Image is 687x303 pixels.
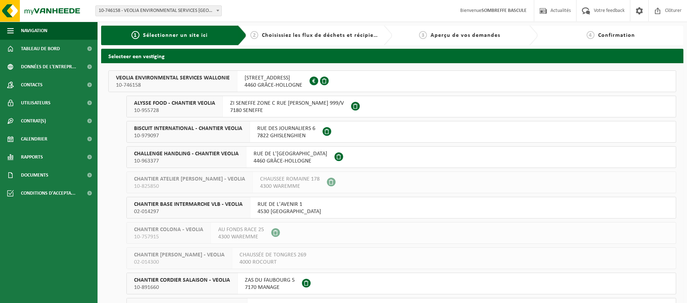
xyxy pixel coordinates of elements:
[116,82,230,89] span: 10-746158
[258,201,321,208] span: RUE DE L'AVENIR 1
[134,132,242,139] span: 10-979097
[250,31,258,39] span: 2
[134,259,225,266] span: 02-014300
[134,226,203,233] span: CHANTIER COLONA - VEOLIA
[21,22,47,40] span: Navigation
[134,251,225,259] span: CHANTIER [PERSON_NAME] - VEOLIA
[245,74,302,82] span: [STREET_ADDRESS]
[134,233,203,241] span: 10-757915
[21,58,76,76] span: Données de l'entrepr...
[230,100,344,107] span: ZI SENEFFE ZONE C RUE [PERSON_NAME] 999/V
[254,150,327,157] span: RUE DE L'[GEOGRAPHIC_DATA]
[134,176,245,183] span: CHANTIER ATELIER [PERSON_NAME] - VEOLIA
[134,157,239,165] span: 10-963377
[134,208,243,215] span: 02-014297
[108,70,676,92] button: VEOLIA ENVIRONMENTAL SERVICES WALLONIE 10-746158 [STREET_ADDRESS]4460 GRÂCE-HOLLOGNE
[230,107,344,114] span: 7180 SENEFFE
[131,31,139,39] span: 1
[260,176,320,183] span: CHAUSSEE ROMAINE 178
[598,33,635,38] span: Confirmation
[21,166,48,184] span: Documents
[257,132,315,139] span: 7822 GHISLENGHIEN
[95,5,222,16] span: 10-746158 - VEOLIA ENVIRONMENTAL SERVICES WALLONIE - GRÂCE-HOLLOGNE
[126,273,676,294] button: CHANTIER CORDIER SALAISON - VEOLIA 10-891660 ZAS DU FAUBOURG 57170 MANAGE
[96,6,221,16] span: 10-746158 - VEOLIA ENVIRONMENTAL SERVICES WALLONIE - GRÂCE-HOLLOGNE
[481,8,527,13] strong: SOMBREFFE BASCULE
[134,125,242,132] span: BISCUIT INTERNATIONAL - CHANTIER VEOLIA
[218,226,264,233] span: AU FONDS RACE 25
[126,197,676,218] button: CHANTIER BASE INTERMARCHE VLB - VEOLIA 02-014297 RUE DE L'AVENIR 14530 [GEOGRAPHIC_DATA]
[218,233,264,241] span: 4300 WAREMME
[126,121,676,143] button: BISCUIT INTERNATIONAL - CHANTIER VEOLIA 10-979097 RUE DES JOURNALIERS 67822 GHISLENGHIEN
[260,183,320,190] span: 4300 WAREMME
[143,33,208,38] span: Sélectionner un site ici
[126,96,676,117] button: ALYSSE FOOD - CHANTIER VEOLIA 10-955728 ZI SENEFFE ZONE C RUE [PERSON_NAME] 999/V7180 SENEFFE
[21,184,75,202] span: Conditions d'accepta...
[419,31,427,39] span: 3
[431,33,500,38] span: Aperçu de vos demandes
[134,277,230,284] span: CHANTIER CORDIER SALAISON - VEOLIA
[262,33,382,38] span: Choisissiez les flux de déchets et récipients
[587,31,595,39] span: 4
[21,130,47,148] span: Calendrier
[134,201,243,208] span: CHANTIER BASE INTERMARCHE VLB - VEOLIA
[245,277,295,284] span: ZAS DU FAUBOURG 5
[134,100,215,107] span: ALYSSE FOOD - CHANTIER VEOLIA
[21,148,43,166] span: Rapports
[239,251,306,259] span: CHAUSSÉE DE TONGRES 269
[21,40,60,58] span: Tableau de bord
[245,284,295,291] span: 7170 MANAGE
[258,208,321,215] span: 4530 [GEOGRAPHIC_DATA]
[254,157,327,165] span: 4460 GRÂCE-HOLLOGNE
[21,76,43,94] span: Contacts
[257,125,315,132] span: RUE DES JOURNALIERS 6
[116,74,230,82] span: VEOLIA ENVIRONMENTAL SERVICES WALLONIE
[134,150,239,157] span: CHALLENGE HANDLING - CHANTIER VEOLIA
[21,112,46,130] span: Contrat(s)
[21,94,51,112] span: Utilisateurs
[126,146,676,168] button: CHALLENGE HANDLING - CHANTIER VEOLIA 10-963377 RUE DE L'[GEOGRAPHIC_DATA]4460 GRÂCE-HOLLOGNE
[134,183,245,190] span: 10-825850
[134,284,230,291] span: 10-891660
[101,49,683,63] h2: Selecteer een vestiging
[245,82,302,89] span: 4460 GRÂCE-HOLLOGNE
[239,259,306,266] span: 4000 ROCOURT
[134,107,215,114] span: 10-955728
